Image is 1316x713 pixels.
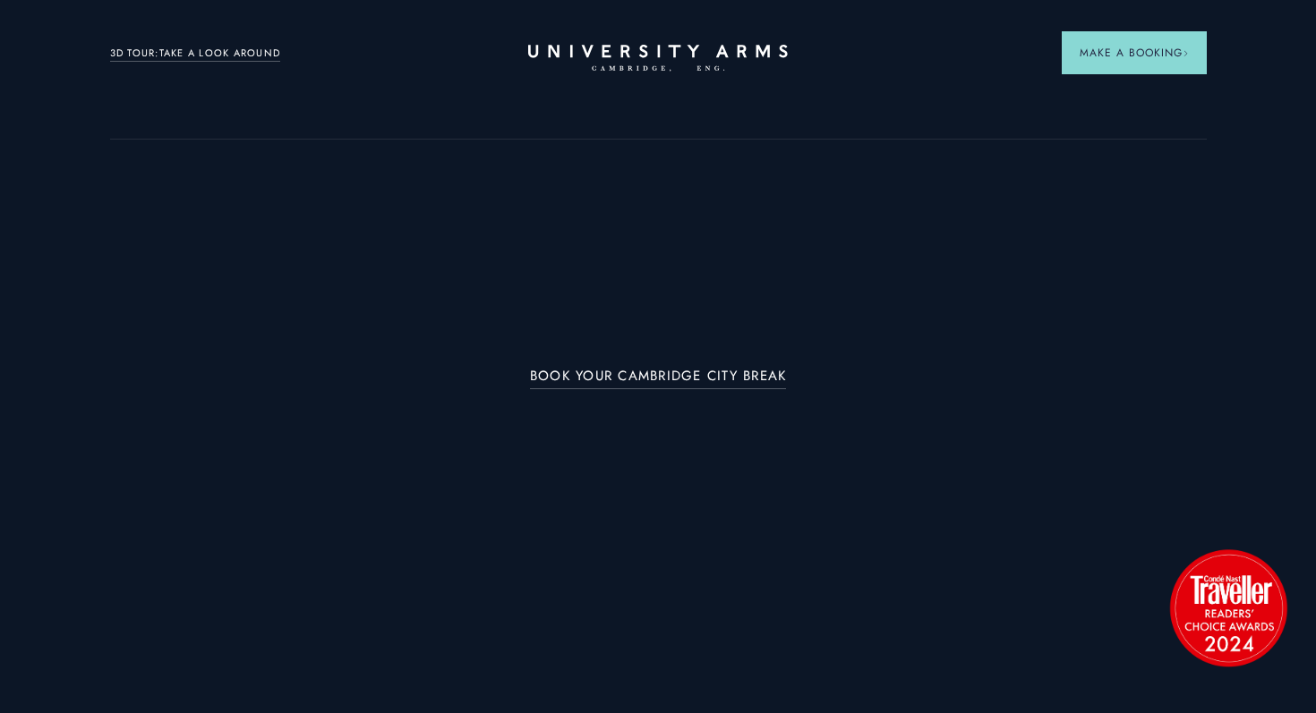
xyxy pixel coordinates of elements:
span: Make a Booking [1080,45,1189,61]
button: Make a BookingArrow icon [1062,31,1207,74]
img: Arrow icon [1183,50,1189,56]
img: image-2524eff8f0c5d55edbf694693304c4387916dea5-1501x1501-png [1161,540,1295,675]
a: Home [528,45,788,72]
a: BOOK YOUR CAMBRIDGE CITY BREAK [530,369,787,389]
a: 3D TOUR:TAKE A LOOK AROUND [110,46,281,62]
